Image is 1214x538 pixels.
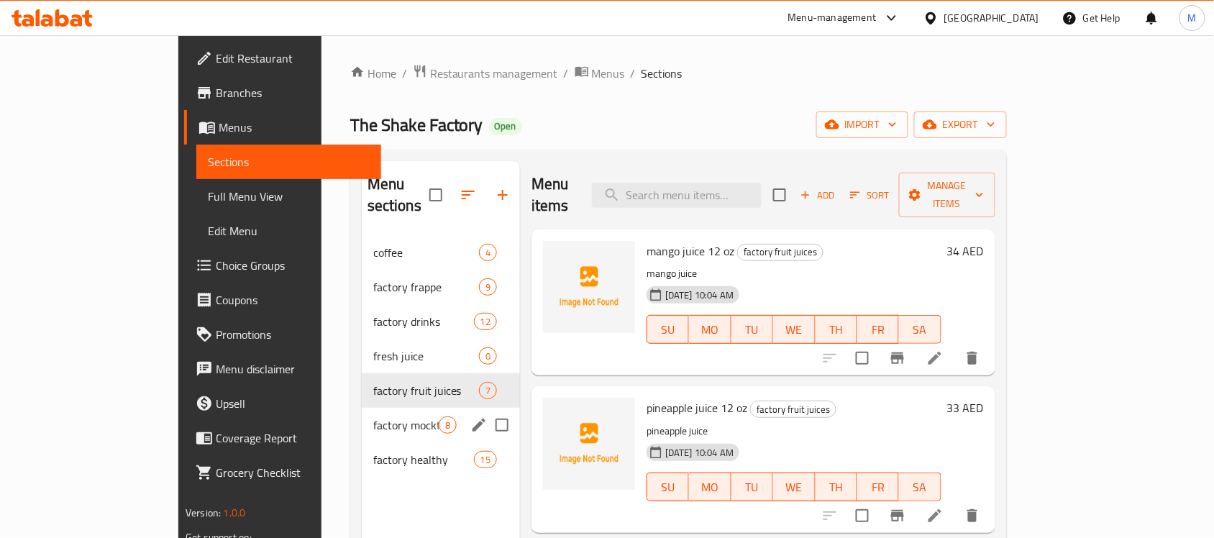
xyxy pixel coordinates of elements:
div: Open [489,118,522,135]
span: coffee [373,244,479,261]
nav: breadcrumb [350,64,1007,83]
li: / [402,65,407,82]
div: factory healthy15 [362,442,520,477]
button: Manage items [899,173,995,217]
div: factory fruit juices [750,401,836,418]
span: Branches [216,84,370,101]
span: SU [653,477,683,498]
span: [DATE] 10:04 AM [660,288,739,302]
span: factory frappe [373,278,479,296]
h2: Menu sections [368,173,429,216]
span: 1.0.0 [224,503,246,522]
div: items [479,278,497,296]
span: Select to update [847,501,877,531]
span: TH [821,477,852,498]
span: WE [779,319,809,340]
span: Edit Restaurant [216,50,370,67]
span: 4 [480,246,496,260]
button: FR [857,473,899,501]
a: Branches [184,76,381,110]
a: Coupons [184,283,381,317]
span: [DATE] 10:04 AM [660,446,739,460]
span: 9 [480,281,496,294]
h6: 33 AED [947,398,984,418]
button: export [914,111,1007,138]
span: SU [653,319,683,340]
button: Branch-specific-item [880,341,915,375]
span: TU [737,477,767,498]
button: SU [647,315,689,344]
h6: 34 AED [947,241,984,261]
button: SA [899,473,941,501]
button: MO [689,315,731,344]
button: Add section [485,178,520,212]
span: pineapple juice 12 oz [647,397,747,419]
span: M [1188,10,1197,26]
button: Branch-specific-item [880,498,915,533]
span: 12 [475,315,496,329]
div: [GEOGRAPHIC_DATA] [944,10,1039,26]
span: Open [489,120,522,132]
button: TU [731,473,773,501]
span: TH [821,319,852,340]
button: WE [773,315,815,344]
span: Manage items [910,177,984,213]
button: delete [955,498,990,533]
div: Menu-management [788,9,877,27]
span: Coupons [216,291,370,309]
div: factory mocktails8edit [362,408,520,442]
button: Add [795,184,841,206]
li: / [564,65,569,82]
span: Sort sections [451,178,485,212]
button: SU [647,473,689,501]
span: 0 [480,350,496,363]
a: Promotions [184,317,381,352]
div: factory fruit juices7 [362,373,520,408]
span: Menus [219,119,370,136]
button: delete [955,341,990,375]
span: Select section [765,180,795,210]
span: Edit Menu [208,222,370,240]
button: TH [816,473,857,501]
a: Full Menu View [196,179,381,214]
span: Sections [642,65,683,82]
span: Version: [186,503,221,522]
span: mango juice 12 oz [647,240,734,262]
div: factory frappe9 [362,270,520,304]
div: factory healthy [373,451,474,468]
span: factory drinks [373,313,474,330]
a: Edit menu item [926,507,944,524]
span: Sort [850,187,890,204]
span: MO [695,477,725,498]
span: factory fruit juices [738,244,823,260]
div: items [439,416,457,434]
button: SA [899,315,941,344]
span: SA [905,319,935,340]
span: Select to update [847,343,877,373]
img: mango juice 12 oz [543,241,635,333]
button: Sort [846,184,893,206]
button: import [816,111,908,138]
span: import [828,116,897,134]
span: export [926,116,995,134]
a: Restaurants management [413,64,558,83]
span: Restaurants management [430,65,558,82]
p: mango juice [647,265,941,283]
span: factory mocktails [373,416,439,434]
span: Coverage Report [216,429,370,447]
span: Full Menu View [208,188,370,205]
span: Add [798,187,837,204]
span: Add item [795,184,841,206]
span: TU [737,319,767,340]
span: fresh juice [373,347,479,365]
span: Grocery Checklist [216,464,370,481]
span: factory fruit juices [373,382,479,399]
input: search [592,183,762,208]
button: FR [857,315,899,344]
button: TH [816,315,857,344]
div: items [479,347,497,365]
span: 8 [439,419,456,432]
div: items [474,313,497,330]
